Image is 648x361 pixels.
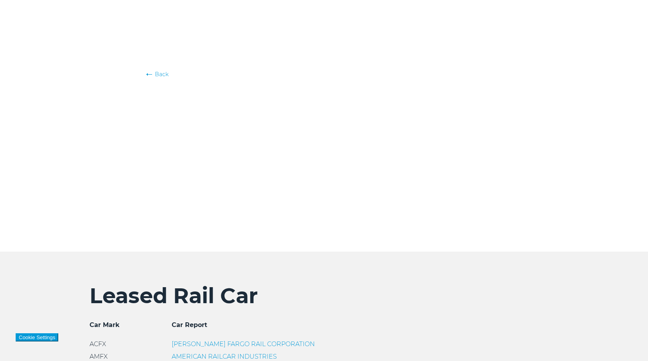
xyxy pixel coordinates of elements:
button: Cookie Settings [16,333,58,341]
span: AMFX [90,353,108,360]
span: Car Report [172,321,207,329]
h2: Leased Rail Car [90,283,559,309]
a: [PERSON_NAME] FARGO RAIL CORPORATION [172,340,315,348]
a: AMERICAN RAILCAR INDUSTRIES [172,353,277,360]
span: Car Mark [90,321,120,329]
span: ACFX [90,340,106,348]
a: Back [146,70,502,78]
